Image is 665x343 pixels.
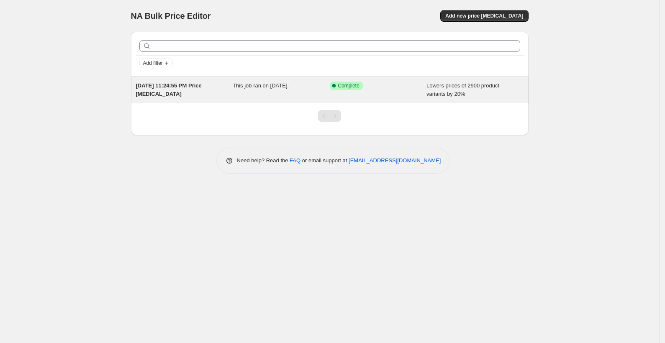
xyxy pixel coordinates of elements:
span: NA Bulk Price Editor [131,11,211,20]
nav: Pagination [318,110,341,122]
span: Complete [338,82,359,89]
span: [DATE] 11:24:55 PM Price [MEDICAL_DATA] [136,82,202,97]
span: Add filter [143,60,163,67]
span: This job ran on [DATE]. [233,82,289,89]
button: Add filter [139,58,173,68]
a: [EMAIL_ADDRESS][DOMAIN_NAME] [349,157,441,164]
button: Add new price [MEDICAL_DATA] [440,10,528,22]
span: Add new price [MEDICAL_DATA] [445,13,523,19]
a: FAQ [290,157,300,164]
span: Need help? Read the [237,157,290,164]
span: Lowers prices of 2900 product variants by 20% [426,82,499,97]
span: or email support at [300,157,349,164]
